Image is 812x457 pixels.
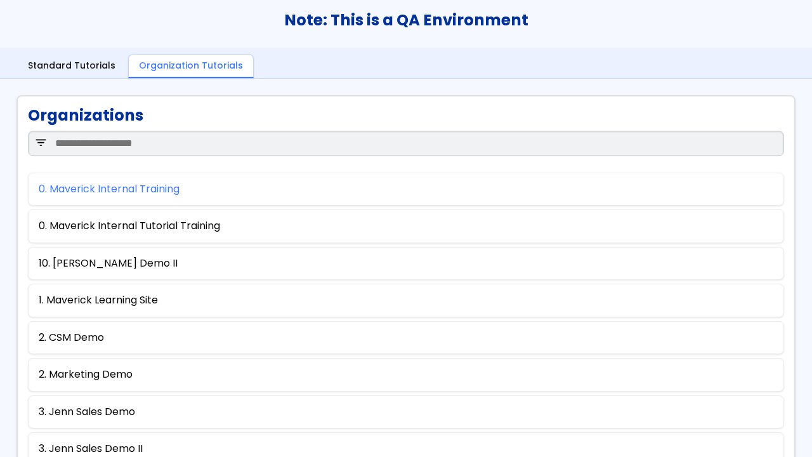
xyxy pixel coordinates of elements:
span: filter_list [34,137,48,149]
a: 0. Maverick Internal Training [39,183,180,195]
a: 3. Jenn Sales Demo [39,406,135,418]
a: 3. Jenn Sales Demo II [39,443,143,454]
a: 10. [PERSON_NAME] Demo II [39,258,178,269]
a: 1. Maverick Learning Site [39,295,158,306]
a: 2. Marketing Demo [39,369,133,380]
a: 2. CSM Demo [39,332,104,343]
a: 0. Maverick Internal Tutorial Training [39,220,220,232]
a: Standard Tutorials [18,55,126,79]
h1: Organizations [28,107,143,124]
a: Organization Tutorials [128,54,254,79]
